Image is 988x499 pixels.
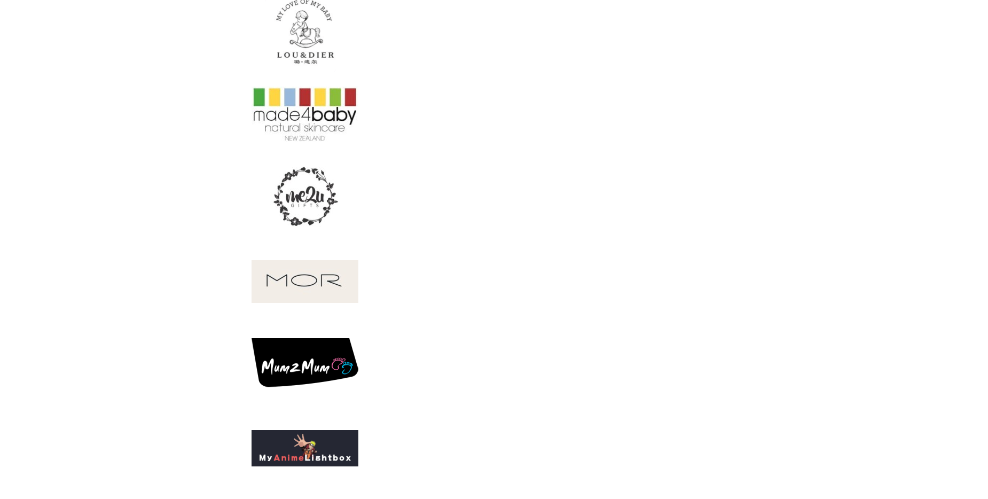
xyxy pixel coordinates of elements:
[252,408,358,488] img: My Anime Light Box
[252,75,358,155] img: Made4Baby
[252,158,358,238] img: Me2U Gifts
[252,325,358,405] img: Mum2Mum
[252,241,358,322] img: MOR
